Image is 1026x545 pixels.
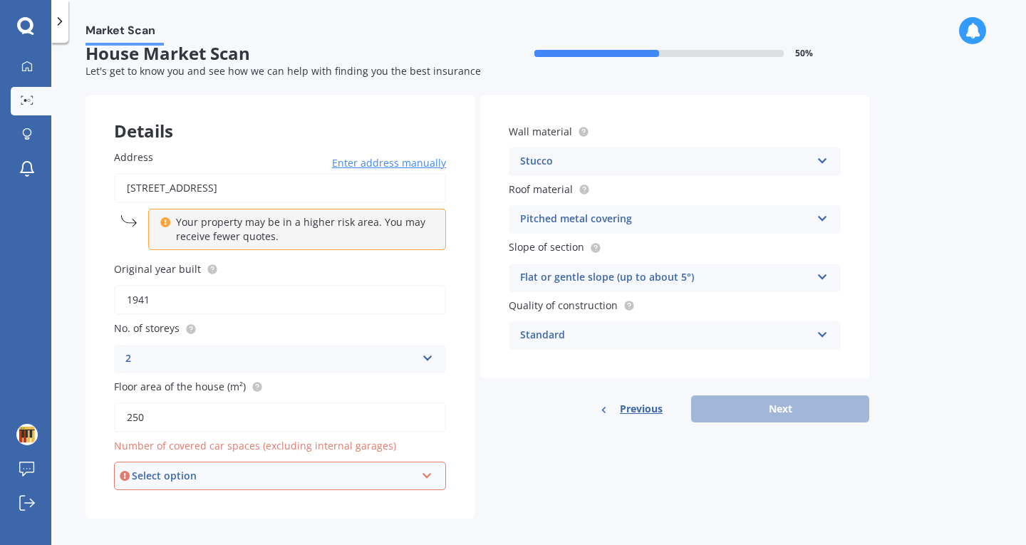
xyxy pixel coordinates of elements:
span: Floor area of the house (m²) [114,380,246,393]
span: Wall material [509,125,572,138]
span: Market Scan [85,24,164,43]
div: Pitched metal covering [520,211,811,228]
span: Original year built [114,262,201,276]
input: Enter floor area [114,403,446,432]
span: Slope of section [509,241,584,254]
input: Enter address [114,173,446,203]
div: 2 [125,351,416,368]
p: Your property may be in a higher risk area. You may receive fewer quotes. [176,215,428,244]
span: Let's get to know you and see how we can help with finding you the best insurance [85,64,481,78]
div: Stucco [520,153,811,170]
span: Roof material [509,182,573,196]
span: Address [114,150,153,164]
div: Flat or gentle slope (up to about 5°) [520,269,811,286]
span: House Market Scan [85,43,477,64]
img: ACg8ocIonKtePqkHyOIoSDSnwuULrGn1YqXHhdQhagfmWYL-JKomKiM=s96-c [16,424,38,445]
input: Enter year [114,285,446,315]
span: 50 % [795,48,813,58]
div: Details [85,95,475,138]
span: Quality of construction [509,299,618,312]
span: Previous [620,398,663,420]
div: Select option [132,468,415,484]
span: Enter address manually [332,156,446,170]
div: Standard [520,327,811,344]
span: No. of storeys [114,322,180,336]
span: Number of covered car spaces (excluding internal garages) [114,439,396,452]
